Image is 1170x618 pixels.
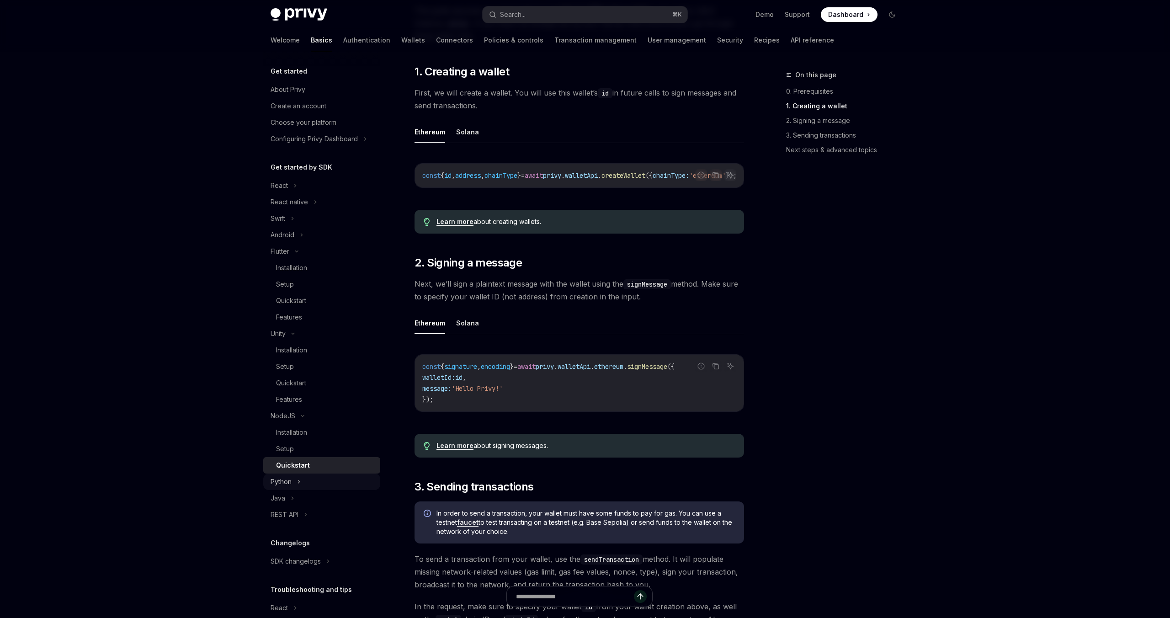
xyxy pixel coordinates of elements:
[645,171,653,180] span: ({
[710,169,722,181] button: Copy the contents from the code block
[311,29,332,51] a: Basics
[481,362,510,371] span: encoding
[276,394,302,405] div: Features
[424,218,430,226] svg: Tip
[263,81,380,98] a: About Privy
[536,362,554,371] span: privy
[689,171,726,180] span: 'ethereum'
[276,361,294,372] div: Setup
[271,162,332,173] h5: Get started by SDK
[436,29,473,51] a: Connectors
[828,10,863,19] span: Dashboard
[500,9,526,20] div: Search...
[271,29,300,51] a: Welcome
[554,29,637,51] a: Transaction management
[271,66,307,77] h5: Get started
[456,121,479,143] button: Solana
[521,171,525,180] span: =
[590,362,594,371] span: .
[271,133,358,144] div: Configuring Privy Dashboard
[672,11,682,18] span: ⌘ K
[276,427,307,438] div: Installation
[271,584,352,595] h5: Troubleshooting and tips
[263,441,380,457] a: Setup
[271,101,326,112] div: Create an account
[634,590,647,603] button: Send message
[444,362,477,371] span: signature
[415,256,522,270] span: 2. Signing a message
[517,171,521,180] span: }
[452,171,455,180] span: ,
[627,362,667,371] span: signMessage
[724,360,736,372] button: Ask AI
[484,29,543,51] a: Policies & controls
[422,373,455,382] span: walletId:
[561,171,565,180] span: .
[452,384,503,393] span: 'Hello Privy!'
[276,345,307,356] div: Installation
[441,362,444,371] span: {
[724,169,736,181] button: Ask AI
[436,218,473,226] a: Learn more
[695,360,707,372] button: Report incorrect code
[415,479,533,494] span: 3. Sending transactions
[565,171,598,180] span: walletApi
[276,295,306,306] div: Quickstart
[525,171,543,180] span: await
[276,443,294,454] div: Setup
[594,362,623,371] span: ethereum
[598,88,612,98] code: id
[755,10,774,19] a: Demo
[786,128,907,143] a: 3. Sending transactions
[271,8,327,21] img: dark logo
[484,171,517,180] span: chainType
[455,373,463,382] span: id
[456,312,479,334] button: Solana
[786,84,907,99] a: 0. Prerequisites
[710,360,722,372] button: Copy the contents from the code block
[786,143,907,157] a: Next steps & advanced topics
[415,312,445,334] button: Ethereum
[510,362,514,371] span: }
[276,279,294,290] div: Setup
[517,362,536,371] span: await
[424,510,433,519] svg: Info
[271,213,285,224] div: Swift
[667,362,675,371] span: ({
[424,442,430,450] svg: Tip
[263,375,380,391] a: Quickstart
[457,518,479,527] a: faucet
[554,362,558,371] span: .
[263,114,380,131] a: Choose your platform
[436,441,735,450] div: about signing messages.
[514,362,517,371] span: =
[648,29,706,51] a: User management
[271,229,294,240] div: Android
[580,554,643,565] code: sendTransaction
[601,171,645,180] span: createWallet
[483,6,687,23] button: Search...⌘K
[422,362,441,371] span: const
[653,171,689,180] span: chainType:
[795,69,836,80] span: On this page
[263,391,380,408] a: Features
[441,171,444,180] span: {
[436,217,735,226] div: about creating wallets.
[415,277,744,303] span: Next, we’ll sign a plaintext message with the wallet using the method. Make sure to specify your ...
[271,509,298,520] div: REST API
[263,293,380,309] a: Quickstart
[271,180,288,191] div: React
[271,246,289,257] div: Flutter
[415,121,445,143] button: Ethereum
[543,171,561,180] span: privy
[821,7,877,22] a: Dashboard
[455,171,481,180] span: address
[271,602,288,613] div: React
[271,84,305,95] div: About Privy
[415,86,744,112] span: First, we will create a wallet. You will use this wallet’s in future calls to sign messages and s...
[271,476,292,487] div: Python
[271,410,295,421] div: NodeJS
[885,7,899,22] button: Toggle dark mode
[263,260,380,276] a: Installation
[276,378,306,389] div: Quickstart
